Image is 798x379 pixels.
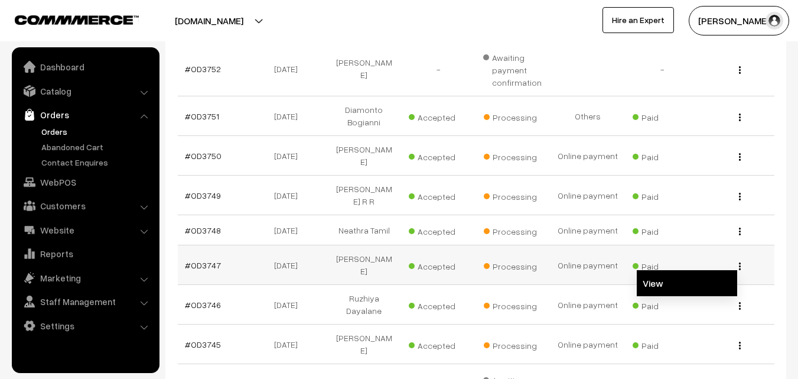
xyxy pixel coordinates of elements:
[327,215,401,245] td: Neathra Tamil
[633,187,692,203] span: Paid
[15,243,155,264] a: Reports
[766,12,783,30] img: user
[551,176,625,215] td: Online payment
[15,80,155,102] a: Catalog
[739,263,741,270] img: Menu
[252,176,327,215] td: [DATE]
[252,215,327,245] td: [DATE]
[739,302,741,310] img: Menu
[484,297,543,312] span: Processing
[689,6,789,35] button: [PERSON_NAME]
[625,41,699,96] td: -
[409,108,468,124] span: Accepted
[185,64,221,74] a: #OD3752
[551,245,625,285] td: Online payment
[633,336,692,352] span: Paid
[252,325,327,364] td: [DATE]
[551,215,625,245] td: Online payment
[551,325,625,364] td: Online payment
[739,153,741,161] img: Menu
[252,96,327,136] td: [DATE]
[185,300,221,310] a: #OD3746
[185,339,221,349] a: #OD3745
[15,15,139,24] img: COMMMERCE
[185,260,221,270] a: #OD3747
[327,285,401,325] td: Ruzhiya Dayalane
[327,325,401,364] td: [PERSON_NAME]
[327,245,401,285] td: [PERSON_NAME]
[185,111,219,121] a: #OD3751
[551,96,625,136] td: Others
[15,291,155,312] a: Staff Management
[739,114,741,121] img: Menu
[409,222,468,238] span: Accepted
[185,190,221,200] a: #OD3749
[327,136,401,176] td: [PERSON_NAME]
[633,148,692,163] span: Paid
[551,285,625,325] td: Online payment
[484,148,543,163] span: Processing
[252,285,327,325] td: [DATE]
[327,96,401,136] td: Diamonto Bogianni
[133,6,285,35] button: [DOMAIN_NAME]
[15,12,118,26] a: COMMMERCE
[401,41,475,96] td: -
[633,297,692,312] span: Paid
[409,257,468,273] span: Accepted
[409,297,468,312] span: Accepted
[252,41,327,96] td: [DATE]
[483,48,543,89] span: Awaiting payment confirmation
[38,156,155,169] a: Contact Enquires
[484,257,543,273] span: Processing
[38,141,155,153] a: Abandoned Cart
[327,176,401,215] td: [PERSON_NAME] R R
[484,336,543,352] span: Processing
[484,222,543,238] span: Processing
[633,222,692,238] span: Paid
[409,336,468,352] span: Accepted
[15,219,155,241] a: Website
[15,56,155,77] a: Dashboard
[739,66,741,74] img: Menu
[327,41,401,96] td: [PERSON_NAME]
[15,171,155,193] a: WebPOS
[38,125,155,138] a: Orders
[185,225,221,235] a: #OD3748
[252,245,327,285] td: [DATE]
[633,257,692,273] span: Paid
[409,187,468,203] span: Accepted
[633,108,692,124] span: Paid
[15,104,155,125] a: Orders
[637,270,737,296] a: View
[484,108,543,124] span: Processing
[15,267,155,289] a: Marketing
[739,228,741,235] img: Menu
[409,148,468,163] span: Accepted
[185,151,222,161] a: #OD3750
[551,136,625,176] td: Online payment
[15,195,155,216] a: Customers
[739,342,741,349] img: Menu
[484,187,543,203] span: Processing
[602,7,674,33] a: Hire an Expert
[15,315,155,336] a: Settings
[252,136,327,176] td: [DATE]
[739,193,741,200] img: Menu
